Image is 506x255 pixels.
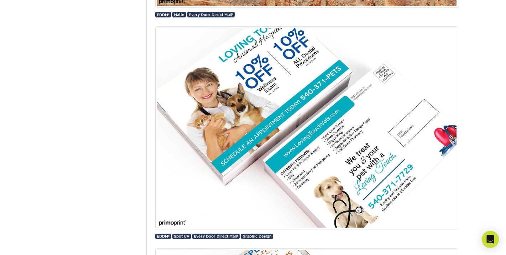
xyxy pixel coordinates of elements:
[482,231,499,248] div: Open Intercom Messenger
[241,234,273,239] a: Graphic Design
[157,234,169,238] span: EDDM®
[155,234,171,239] a: EDDM®
[172,234,191,239] a: Spot UV
[157,12,169,17] span: EDDM®
[187,12,235,17] a: Every Door Direct Mail®
[155,12,171,17] a: EDDM®
[192,234,240,239] a: Every Door Direct Mail®
[172,12,186,17] a: Matte
[194,234,238,238] span: Every Door Direct Mail®
[2,233,61,253] iframe: Google Customer Reviews
[155,26,458,229] img: Make your EDDM® postcard standout by including Spot UV. Highlight an image, text or business logo.
[189,12,233,17] span: Every Door Direct Mail®
[174,12,184,17] span: Matte
[242,234,272,238] span: Graphic Design
[174,234,189,238] span: Spot UV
